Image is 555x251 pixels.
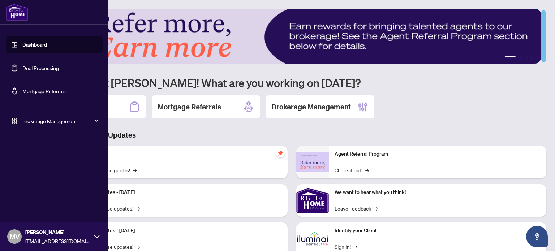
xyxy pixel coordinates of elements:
[374,204,378,212] span: →
[25,237,90,245] span: [EMAIL_ADDRESS][DOMAIN_NAME]
[38,9,541,64] img: Slide 0
[365,166,369,174] span: →
[22,88,66,94] a: Mortgage Referrals
[133,166,137,174] span: →
[22,117,98,125] span: Brokerage Management
[526,226,548,247] button: Open asap
[504,56,516,59] button: 1
[76,150,282,158] p: Self-Help
[136,204,140,212] span: →
[158,102,221,112] h2: Mortgage Referrals
[335,150,541,158] p: Agent Referral Program
[335,189,541,196] p: We want to hear what you think!
[296,152,329,172] img: Agent Referral Program
[296,184,329,217] img: We want to hear what you think!
[276,149,285,157] span: pushpin
[38,76,546,90] h1: Welcome back [PERSON_NAME]! What are you working on [DATE]?
[38,130,546,140] h3: Brokerage & Industry Updates
[22,42,47,48] a: Dashboard
[530,56,533,59] button: 4
[335,204,378,212] a: Leave Feedback→
[76,227,282,235] p: Platform Updates - [DATE]
[335,243,357,251] a: Sign In!→
[76,189,282,196] p: Platform Updates - [DATE]
[25,228,90,236] span: [PERSON_NAME]
[525,56,528,59] button: 3
[536,56,539,59] button: 5
[335,166,369,174] a: Check it out!→
[136,243,140,251] span: →
[272,102,351,112] h2: Brokerage Management
[6,4,28,21] img: logo
[354,243,357,251] span: →
[335,227,541,235] p: Identify your Client
[519,56,522,59] button: 2
[22,65,59,71] a: Deal Processing
[10,231,20,242] span: MV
